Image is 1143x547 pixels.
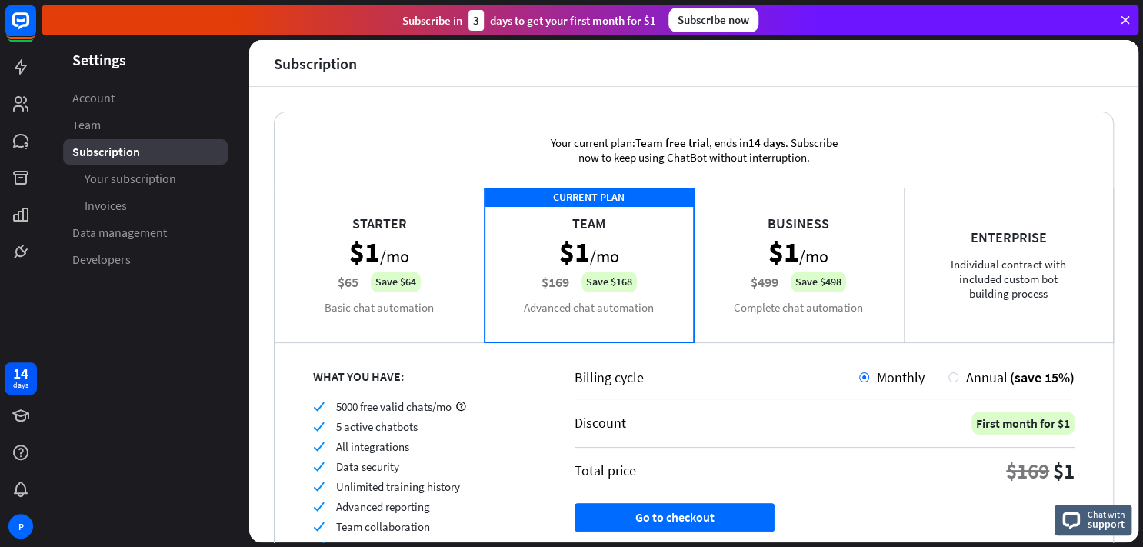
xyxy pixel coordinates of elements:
i: check [313,481,325,492]
div: Your current plan: , ends in . Subscribe now to keep using ChatBot without interruption. [528,112,859,188]
span: Subscription [72,144,140,160]
i: check [313,521,325,532]
span: Monthly [877,369,925,386]
div: First month for $1 [971,412,1075,435]
span: support [1088,517,1125,531]
a: 14 days [5,362,37,395]
span: Chat with [1088,507,1125,522]
span: 14 days [748,135,785,150]
span: Your subscription [85,171,176,187]
i: check [313,501,325,512]
div: WHAT YOU HAVE: [313,369,536,384]
span: All integrations [336,439,409,454]
a: Team [63,112,228,138]
div: Total price [575,462,636,479]
a: Invoices [63,193,228,218]
span: Unlimited training history [336,479,460,494]
a: Account [63,85,228,111]
div: days [13,380,28,391]
span: 5 active chatbots [336,419,418,434]
i: check [313,461,325,472]
i: check [313,441,325,452]
a: Developers [63,247,228,272]
a: Data management [63,220,228,245]
span: 5000 free valid chats/mo [336,399,452,414]
div: Subscription [274,55,357,72]
div: Subscribe now [668,8,758,32]
div: $169 [1006,457,1049,485]
a: Your subscription [63,166,228,192]
button: Go to checkout [575,503,775,532]
span: Account [72,90,115,106]
div: Billing cycle [575,369,859,386]
span: Advanced reporting [336,499,430,514]
span: Invoices [85,198,127,214]
span: Team free trial [635,135,709,150]
span: Data management [72,225,167,241]
span: Annual [966,369,1008,386]
header: Settings [42,49,249,70]
span: Data security [336,459,399,474]
button: Open LiveChat chat widget [12,6,58,52]
div: P [8,514,33,539]
span: Team collaboration [336,519,430,534]
i: check [313,401,325,412]
span: (save 15%) [1010,369,1075,386]
div: $1 [1053,457,1075,485]
span: Team [72,117,101,133]
div: 14 [13,366,28,380]
div: Discount [575,414,626,432]
div: Subscribe in days to get your first month for $1 [402,10,656,31]
div: 3 [468,10,484,31]
i: check [313,421,325,432]
span: Developers [72,252,131,268]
